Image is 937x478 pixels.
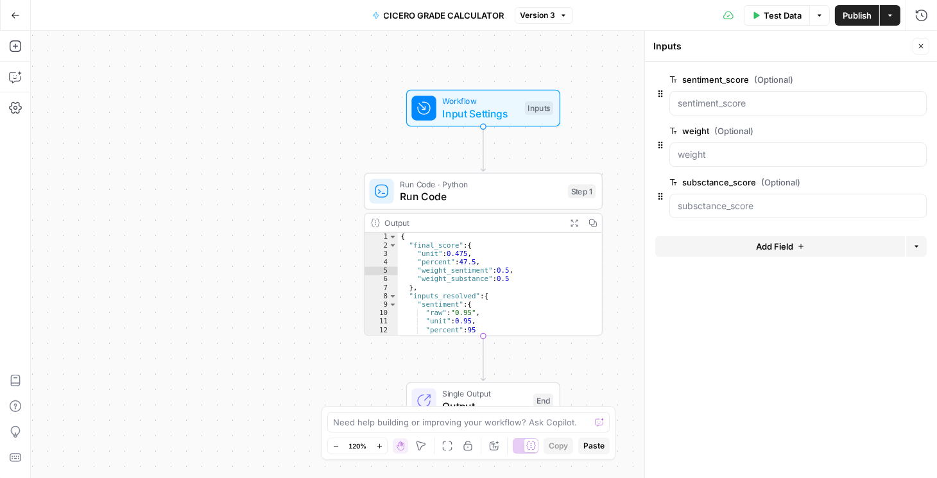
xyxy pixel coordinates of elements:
[365,326,398,334] div: 12
[744,5,809,26] button: Test Data
[525,101,553,115] div: Inputs
[348,441,366,451] span: 120%
[481,126,485,171] g: Edge from start to step_1
[365,275,398,284] div: 6
[365,233,398,241] div: 1
[384,217,560,229] div: Output
[365,267,398,275] div: 5
[364,173,603,336] div: Run Code · PythonRun CodeStep 1Output{ "final_score":{ "unit":0.475, "percent":47.5, "weight_sent...
[533,394,553,408] div: End
[388,233,397,241] span: Toggle code folding, rows 1 through 21
[843,9,872,22] span: Publish
[653,40,682,53] textarea: Inputs
[678,97,918,110] input: sentiment_score
[669,73,854,86] label: sentiment_score
[678,148,918,161] input: weight
[442,398,527,414] span: Output
[669,176,854,189] label: subsctance_score
[481,336,485,380] g: Edge from step_1 to end
[764,9,802,22] span: Test Data
[365,250,398,258] div: 3
[578,438,610,454] button: Paste
[365,292,398,300] div: 8
[442,106,519,121] span: Input Settings
[365,5,512,26] button: CICERO GRADE CALCULATOR
[655,236,905,257] button: Add Field
[365,241,398,250] div: 2
[365,301,398,309] div: 9
[442,95,519,107] span: Workflow
[669,124,854,137] label: weight
[515,7,573,24] button: Version 3
[544,438,573,454] button: Copy
[365,284,398,292] div: 7
[756,240,793,253] span: Add Field
[400,189,562,205] span: Run Code
[754,73,793,86] span: (Optional)
[388,301,397,309] span: Toggle code folding, rows 9 through 13
[835,5,879,26] button: Publish
[549,440,568,452] span: Copy
[365,309,398,318] div: 10
[568,184,596,198] div: Step 1
[364,90,603,127] div: WorkflowInput SettingsInputs
[520,10,556,21] span: Version 3
[365,259,398,267] div: 4
[364,382,603,420] div: Single OutputOutputEnd
[384,9,504,22] span: CICERO GRADE CALCULATOR
[365,318,398,326] div: 11
[678,200,918,212] input: subsctance_score
[714,124,753,137] span: (Optional)
[442,388,527,400] span: Single Output
[761,176,800,189] span: (Optional)
[400,178,562,191] span: Run Code · Python
[388,241,397,250] span: Toggle code folding, rows 2 through 7
[365,334,398,343] div: 13
[388,292,397,300] span: Toggle code folding, rows 8 through 20
[583,440,605,452] span: Paste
